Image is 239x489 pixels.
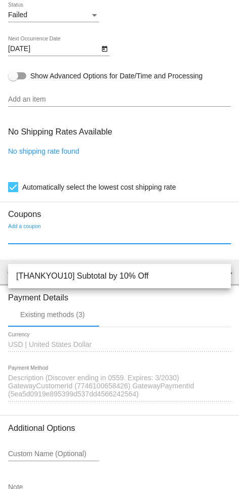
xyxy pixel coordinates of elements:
span: Description (Discover ending in 0559. Expires: 3/2030) GatewayCustomerId (7746100658426) GatewayP... [8,374,194,398]
button: Open calendar [99,43,110,54]
span: USD | United States Dollar [8,340,91,348]
h3: No Shipping Rates Available [8,121,112,143]
span: Order total [8,268,46,277]
div: Existing methods (3) [20,310,85,319]
input: Add an item [8,96,231,104]
h3: Coupons [8,202,231,219]
span: Failed [8,11,27,19]
input: Next Occurrence Date [8,45,99,53]
span: Automatically select the lowest cost shipping rate [22,181,176,193]
mat-select: Status [8,11,99,19]
span: Show Advanced Options for Date/Time and Processing [30,71,203,81]
input: Custom Name (Optional) [8,450,99,458]
input: Add a coupon [8,233,231,241]
span: [THANKYOU10] Subtotal by 10% Off [16,264,223,288]
h3: Payment Details [8,285,231,302]
a: No shipping rate found [8,147,79,155]
h3: Additional Options [8,423,231,433]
